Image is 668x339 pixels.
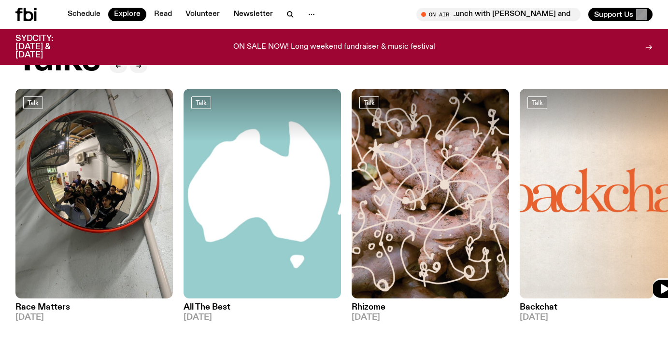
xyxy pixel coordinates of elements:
[352,89,509,298] img: A close up picture of a bunch of ginger roots. Yellow squiggles with arrows, hearts and dots are ...
[359,96,379,109] a: Talk
[184,298,341,322] a: All The Best[DATE]
[184,313,341,322] span: [DATE]
[191,96,211,109] a: Talk
[28,99,39,106] span: Talk
[108,8,146,21] a: Explore
[352,303,509,312] h3: Rhizome
[527,96,547,109] a: Talk
[23,96,43,109] a: Talk
[148,8,178,21] a: Read
[196,99,207,106] span: Talk
[594,10,633,19] span: Support Us
[62,8,106,21] a: Schedule
[352,298,509,322] a: Rhizome[DATE]
[15,298,173,322] a: Race Matters[DATE]
[532,99,543,106] span: Talk
[588,8,653,21] button: Support Us
[416,8,581,21] button: On Air[DATE] Lunch with [PERSON_NAME] and [PERSON_NAME] // [PERSON_NAME] Interview
[184,303,341,312] h3: All The Best
[233,43,435,52] p: ON SALE NOW! Long weekend fundraiser & music festival
[15,303,173,312] h3: Race Matters
[352,313,509,322] span: [DATE]
[15,313,173,322] span: [DATE]
[180,8,226,21] a: Volunteer
[15,41,100,78] h2: Talks
[227,8,279,21] a: Newsletter
[15,35,77,59] h3: SYDCITY: [DATE] & [DATE]
[364,99,375,106] span: Talk
[15,89,173,298] img: A photo of the Race Matters team taken in a rear view or "blindside" mirror. A bunch of people of...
